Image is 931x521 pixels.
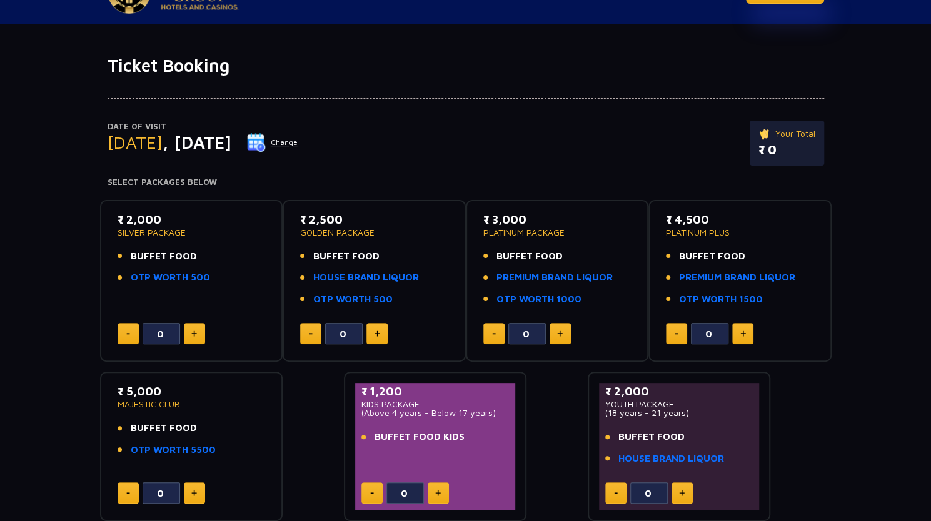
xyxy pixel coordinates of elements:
[108,55,824,76] h1: Ticket Booking
[191,330,197,337] img: plus
[758,127,815,141] p: Your Total
[300,228,448,237] p: GOLDEN PACKAGE
[492,333,496,335] img: minus
[163,132,231,152] span: , [DATE]
[496,249,563,264] span: BUFFET FOOD
[758,127,772,141] img: ticket
[300,211,448,228] p: ₹ 2,500
[679,270,795,285] a: PREMIUM BRAND LIQUOR
[313,270,419,285] a: HOUSE BRAND LIQUOR
[246,132,298,152] button: Change
[496,270,613,285] a: PREMIUM BRAND LIQUOR
[108,132,163,152] span: [DATE]
[605,409,753,417] p: (18 years - 21 years)
[313,249,380,264] span: BUFFET FOOD
[618,452,724,466] a: HOUSE BRAND LIQUOR
[370,492,374,494] img: minus
[126,333,130,335] img: minus
[679,249,745,264] span: BUFFET FOOD
[740,330,746,337] img: plus
[483,211,632,228] p: ₹ 3,000
[375,330,380,337] img: plus
[313,292,393,307] a: OTP WORTH 500
[309,333,313,335] img: minus
[131,421,197,435] span: BUFFET FOOD
[118,228,266,237] p: SILVER PACKAGE
[666,228,814,237] p: PLATINUM PLUS
[108,177,824,187] h4: Select Packages Below
[435,490,441,496] img: plus
[618,430,685,444] span: BUFFET FOOD
[496,292,581,307] a: OTP WORTH 1000
[108,121,298,133] p: Date of Visit
[126,492,130,494] img: minus
[131,249,197,264] span: BUFFET FOOD
[679,490,685,496] img: plus
[118,211,266,228] p: ₹ 2,000
[605,400,753,409] p: YOUTH PACKAGE
[605,383,753,400] p: ₹ 2,000
[191,490,197,496] img: plus
[118,400,266,409] p: MAJESTIC CLUB
[131,443,216,457] a: OTP WORTH 5500
[758,141,815,159] p: ₹ 0
[118,383,266,400] p: ₹ 5,000
[483,228,632,237] p: PLATINUM PACKAGE
[557,330,563,337] img: plus
[131,270,210,285] a: OTP WORTH 500
[679,292,763,307] a: OTP WORTH 1500
[361,400,510,409] p: KIDS PACKAGE
[361,409,510,417] p: (Above 4 years - Below 17 years)
[375,430,465,444] span: BUFFET FOOD KIDS
[361,383,510,400] p: ₹ 1,200
[675,333,678,335] img: minus
[666,211,814,228] p: ₹ 4,500
[614,492,618,494] img: minus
